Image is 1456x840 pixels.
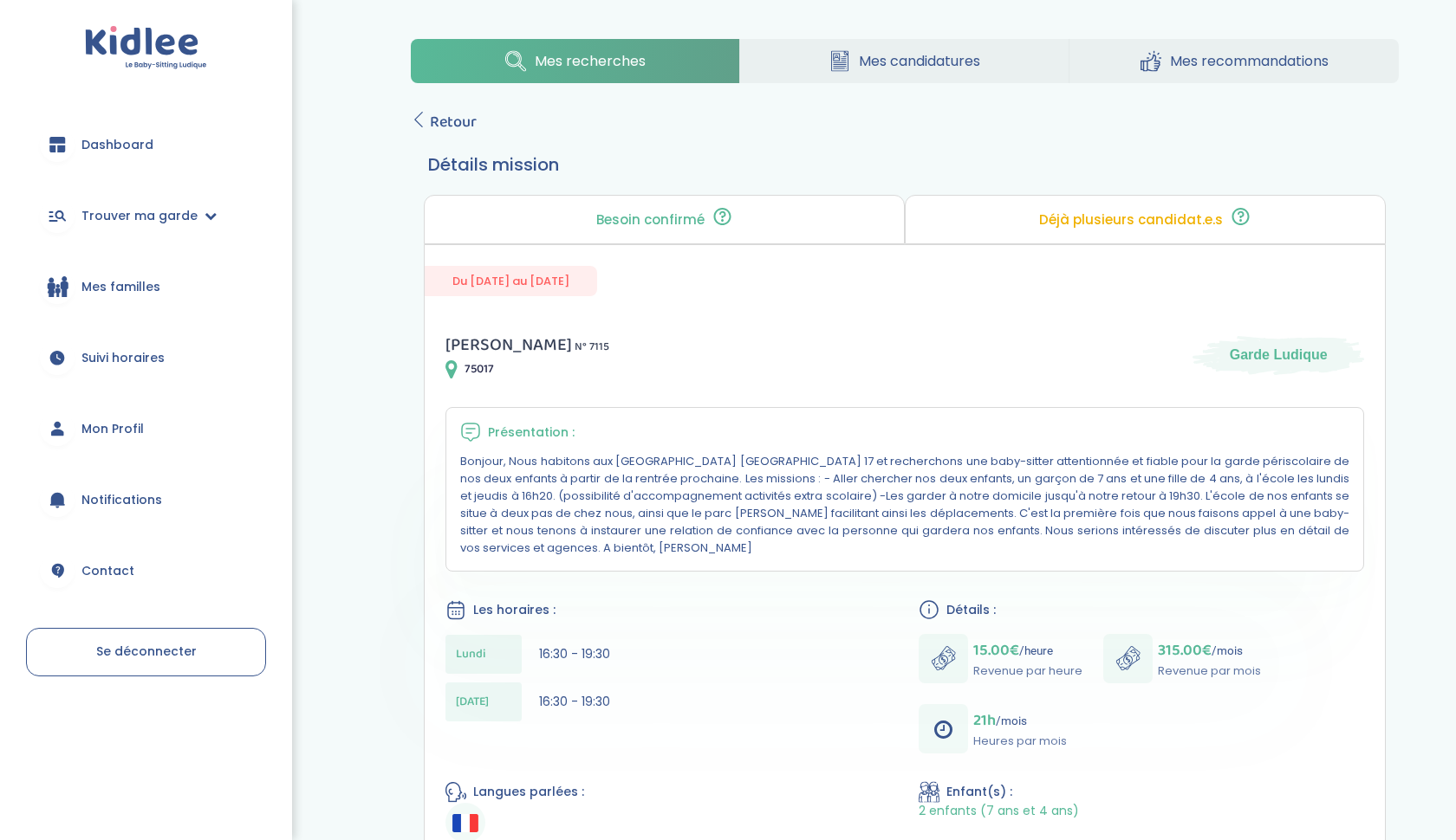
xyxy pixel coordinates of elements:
[96,643,197,660] span: Se déconnecter
[81,207,198,225] span: Trouver ma garde
[81,562,134,580] span: Contact
[535,50,646,72] span: Mes recherches
[919,803,1079,819] span: 2 enfants (7 ans et 4 ans)
[85,26,207,70] img: logo.svg
[859,50,980,72] span: Mes candidatures
[445,331,572,359] span: [PERSON_NAME]
[411,110,477,134] a: Retour
[26,113,266,176] a: Dashboard
[81,491,162,509] span: Notifications
[1039,213,1223,227] p: Déjà plusieurs candidat.e.s
[973,638,1019,662] span: 15.00€
[1158,638,1212,662] span: 315.00€
[26,255,266,318] a: Mes familles
[973,708,996,733] span: 21h
[575,338,609,356] span: N° 7115
[473,601,556,619] span: Les horaires :
[539,645,610,662] span: 16:30 - 19:30
[411,39,739,83] a: Mes recherches
[26,540,266,602] a: Contact
[465,360,494,378] span: 75017
[460,453,1349,557] p: Bonjour, Nous habitons aux [GEOGRAPHIC_DATA] [GEOGRAPHIC_DATA] 17 et recherchons une baby-sitter ...
[456,693,489,711] span: [DATE]
[473,783,584,801] span: Langues parlées :
[452,814,478,832] img: Français
[1170,50,1329,72] span: Mes recommandations
[26,468,266,531] a: Notifications
[81,349,165,367] span: Suivi horaires
[973,662,1082,680] p: Revenue par heure
[1069,39,1399,83] a: Mes recommandations
[425,266,597,296] span: Du [DATE] au [DATE]
[740,39,1069,83] a: Mes candidatures
[973,733,1067,750] p: Heures par mois
[81,136,153,154] span: Dashboard
[946,601,996,619] span: Détails :
[973,638,1082,662] p: /heure
[1230,346,1328,365] span: Garde Ludique
[1158,638,1261,662] p: /mois
[26,628,266,676] a: Se déconnecter
[26,184,266,247] a: Trouver ma garde
[428,152,1381,178] h3: Détails mission
[973,708,1067,733] p: /mois
[26,397,266,460] a: Mon Profil
[456,645,486,663] span: Lundi
[488,423,575,442] span: Présentation :
[81,278,160,296] span: Mes familles
[596,213,705,227] p: Besoin confirmé
[81,420,144,438] span: Mon Profil
[26,326,266,389] a: Suivi horaires
[1158,662,1261,680] p: Revenue par mois
[946,783,1012,801] span: Enfant(s) :
[539,693,610,710] span: 16:30 - 19:30
[430,110,477,134] span: Retour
